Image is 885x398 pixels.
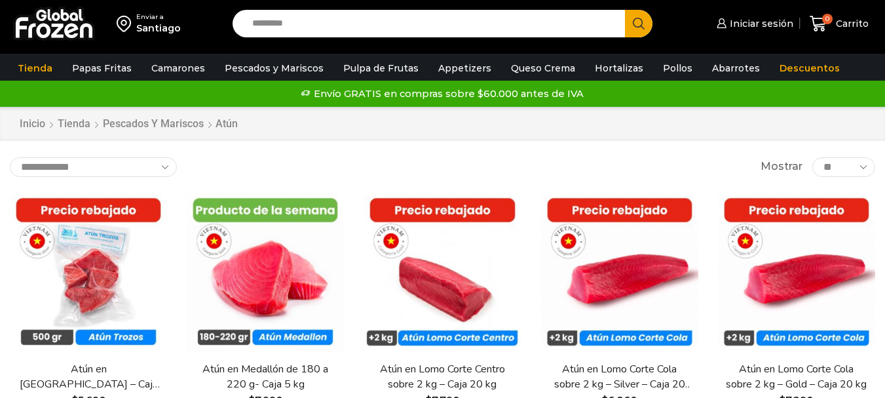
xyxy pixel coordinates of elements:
img: address-field-icon.svg [117,12,136,35]
a: Papas Fritas [66,56,138,81]
a: Queso Crema [504,56,582,81]
a: 0 Carrito [806,9,872,39]
span: Carrito [833,17,869,30]
a: Pescados y Mariscos [102,117,204,132]
a: Atún en Lomo Corte Cola sobre 2 kg – Gold – Caja 20 kg [726,362,867,392]
a: Tienda [57,117,91,132]
h1: Atún [216,117,238,130]
a: Iniciar sesión [713,10,793,37]
div: Santiago [136,22,181,35]
a: Atún en Medallón de 180 a 220 g- Caja 5 kg [195,362,336,392]
a: Appetizers [432,56,498,81]
a: Pescados y Mariscos [218,56,330,81]
a: Pollos [656,56,699,81]
div: Enviar a [136,12,181,22]
span: 0 [822,14,833,24]
a: Atún en Lomo Corte Centro sobre 2 kg – Caja 20 kg [371,362,513,392]
a: Camarones [145,56,212,81]
button: Search button [625,10,652,37]
a: Tienda [11,56,59,81]
a: Hortalizas [588,56,650,81]
span: Iniciar sesión [726,17,793,30]
span: Mostrar [761,159,802,174]
a: Pulpa de Frutas [337,56,425,81]
a: Atún en Lomo Corte Cola sobre 2 kg – Silver – Caja 20 kg [549,362,690,392]
a: Inicio [19,117,46,132]
a: Abarrotes [706,56,766,81]
select: Pedido de la tienda [10,157,177,177]
a: Descuentos [773,56,846,81]
nav: Breadcrumb [19,117,238,132]
a: Atún en [GEOGRAPHIC_DATA] – Caja 10 kg [18,362,159,392]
